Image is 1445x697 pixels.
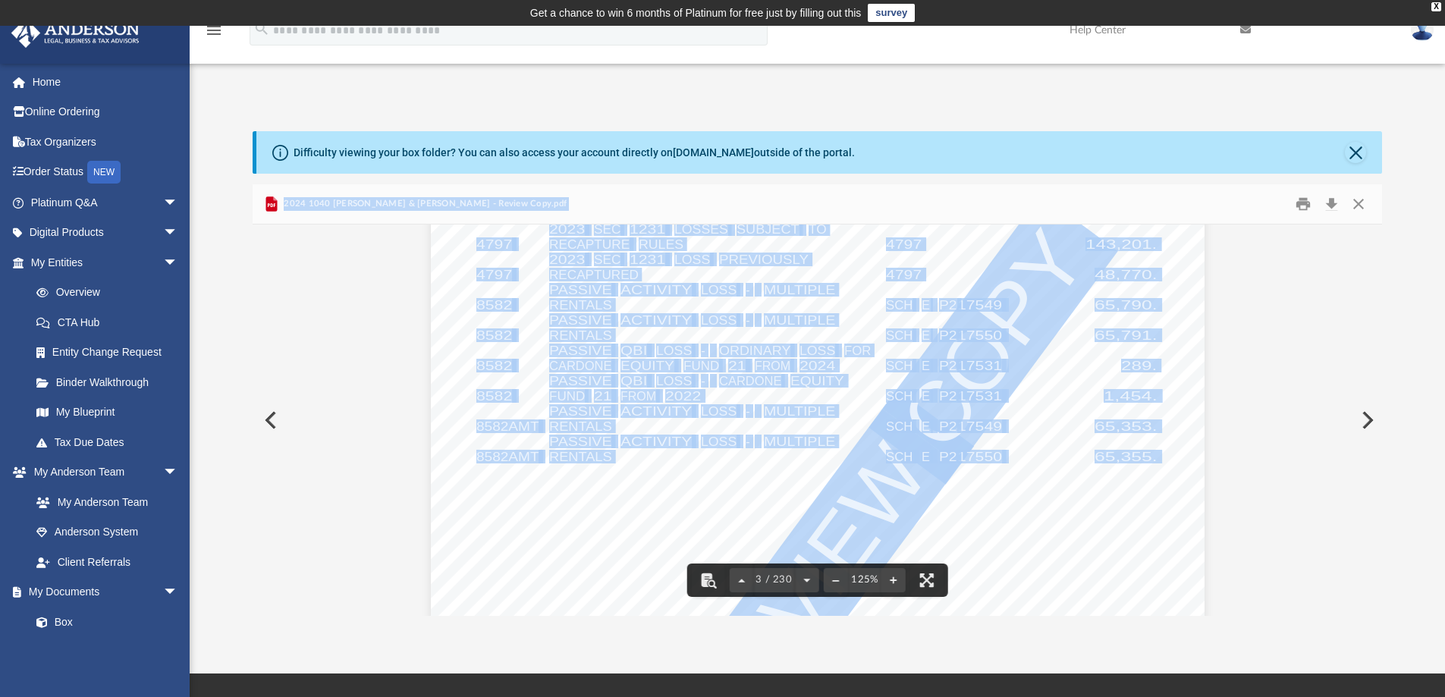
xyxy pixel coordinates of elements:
[957,299,1002,311] span: 17549
[673,146,754,159] a: [DOMAIN_NAME]
[163,218,193,249] span: arrow_drop_down
[886,238,922,250] span: 4797
[939,329,957,341] span: P2
[21,487,186,517] a: My Anderson Team
[476,238,512,250] span: 4797
[549,451,612,463] span: RENTALS
[11,187,201,218] a: Platinum Q&Aarrow_drop_down
[549,284,612,296] span: PASSIVE
[205,21,223,39] i: menu
[620,314,692,326] span: ACTIVITY
[620,375,647,387] span: QBI
[674,253,710,265] span: LOSS
[549,375,612,387] span: PASSIVE
[253,224,1383,616] div: Document Viewer
[11,127,201,157] a: Tax Organizers
[719,253,809,265] span: PREVIOUSLY
[737,223,799,235] span: SUBJECT
[205,29,223,39] a: menu
[886,420,913,432] span: SCH
[294,145,855,161] div: Difficulty viewing your box folder? You can also access your account directly on outside of the p...
[549,329,612,341] span: RENTALS
[620,390,656,402] span: FROM
[476,451,539,463] span: 8582AMT
[549,420,612,432] span: RENTALS
[11,157,201,188] a: Order StatusNEW
[21,607,186,637] a: Box
[281,197,567,211] span: 2024 1040 [PERSON_NAME] & [PERSON_NAME] - Review Copy.pdf
[939,390,957,402] span: P2
[656,375,692,387] span: LOSS
[549,238,630,250] span: RECAPTURE
[746,405,749,417] span: -
[922,390,930,402] span: E
[11,67,201,97] a: Home
[594,223,620,235] span: SEC
[476,359,512,372] span: 8582
[886,268,922,281] span: 4797
[476,299,512,311] span: 8582
[939,359,957,372] span: P2
[630,223,665,235] span: 1231
[764,405,835,417] span: MULTIPLE
[701,375,705,387] span: -
[21,278,201,308] a: Overview
[549,390,585,402] span: FUND
[594,253,620,265] span: SEC
[530,4,862,22] div: Get a chance to win 6 months of Platinum for free just by filling out this
[957,390,1002,402] span: 17531
[922,299,930,311] span: E
[764,435,835,447] span: MULTIPLE
[639,238,683,250] span: RULES
[1288,193,1318,216] button: Print
[253,399,286,441] button: Previous File
[620,284,692,296] span: ACTIVITY
[1431,2,1441,11] div: close
[957,420,1002,432] span: 17549
[549,344,612,356] span: PASSIVE
[11,577,193,608] a: My Documentsarrow_drop_down
[691,564,724,597] button: Toggle findbar
[701,405,737,417] span: LOSS
[549,268,639,281] span: RECAPTURED
[764,314,835,326] span: MULTIPLE
[922,451,930,463] span: E
[719,375,782,387] span: CARDONE
[21,397,193,428] a: My Blueprint
[886,390,913,402] span: SCH
[11,457,193,488] a: My Anderson Teamarrow_drop_down
[253,20,270,37] i: search
[656,344,692,356] span: LOSS
[939,451,957,463] span: P2
[729,564,753,597] button: Previous page
[549,435,612,447] span: PASSIVE
[476,268,512,281] span: 4797
[674,223,728,235] span: LOSSES
[21,637,193,667] a: Meeting Minutes
[21,338,201,368] a: Entity Change Request
[163,247,193,278] span: arrow_drop_down
[21,307,201,338] a: CTA Hub
[957,359,1002,372] span: 17531
[939,420,957,432] span: P2
[844,344,871,356] span: FOR
[11,218,201,248] a: Digital Productsarrow_drop_down
[719,344,790,356] span: ORDINARY
[848,575,881,585] div: Current zoom level
[922,420,930,432] span: E
[163,577,193,608] span: arrow_drop_down
[253,184,1383,616] div: Preview
[163,187,193,218] span: arrow_drop_down
[1345,193,1372,216] button: Close
[728,359,746,372] span: 21
[755,359,790,372] span: FROM
[549,405,612,417] span: PASSIVE
[799,344,835,356] span: LOSS
[701,435,737,447] span: LOSS
[795,564,819,597] button: Next page
[476,390,512,402] span: 8582
[549,253,585,265] span: 2023
[21,547,193,577] a: Client Referrals
[21,517,193,548] a: Anderson System
[549,223,585,235] span: 2023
